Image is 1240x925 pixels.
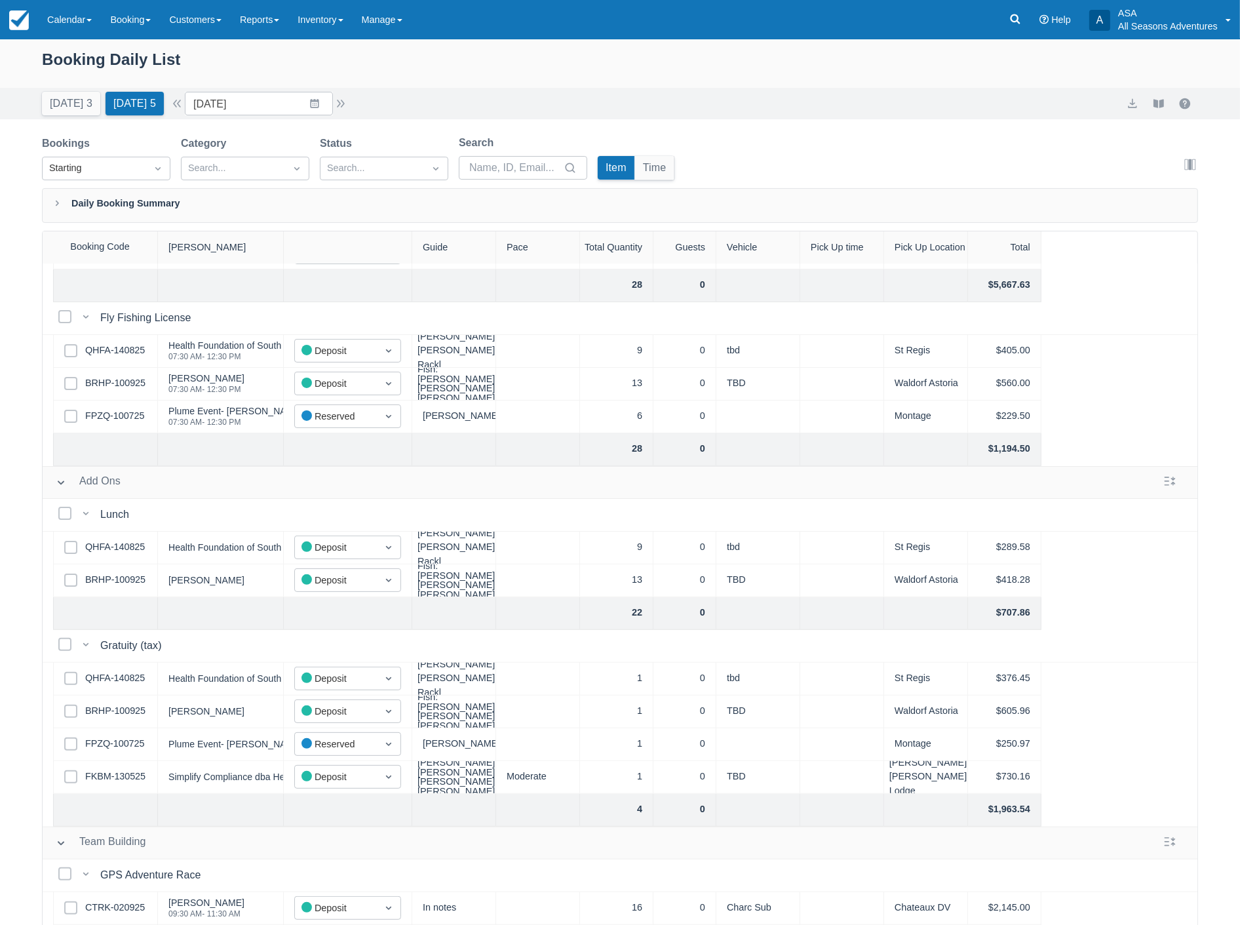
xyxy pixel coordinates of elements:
[469,156,561,180] input: Name, ID, Email...
[580,696,653,728] div: 1
[653,663,716,696] div: 0
[1089,10,1110,31] div: A
[185,92,333,115] input: Date
[1125,96,1140,111] button: export
[653,564,716,597] div: 0
[884,696,968,728] div: Waldorf Astoria
[85,737,144,751] a: FPZQ-100725
[301,737,370,752] div: Reserved
[382,541,395,554] span: Dropdown icon
[382,672,395,685] span: Dropdown icon
[301,573,370,588] div: Deposit
[496,761,580,794] div: Moderate
[42,47,1198,85] div: Booking Daily List
[653,728,716,761] div: 0
[968,269,1041,302] div: $5,667.63
[42,188,1198,223] div: Daily Booking Summary
[580,231,653,264] div: Total Quantity
[580,368,653,401] div: 13
[884,728,968,761] div: Montage
[968,892,1041,925] div: $2,145.00
[429,162,442,175] span: Dropdown icon
[716,231,800,264] div: Vehicle
[85,409,144,423] a: FPZQ-100725
[100,310,196,326] div: Fly Fishing License
[653,335,716,368] div: 0
[598,156,634,180] button: Item
[1118,20,1218,33] p: All Seasons Adventures
[168,406,303,416] div: Plume Event- [PERSON_NAME]
[412,532,496,564] div: [PERSON_NAME], [PERSON_NAME], Rackl
[716,335,800,368] div: tbd
[412,231,496,264] div: Guide
[580,433,653,466] div: 28
[181,136,231,151] label: Category
[968,663,1041,696] div: $376.45
[382,705,395,718] span: Dropdown icon
[653,401,716,433] div: 0
[168,707,244,716] div: [PERSON_NAME]
[800,231,884,264] div: Pick Up time
[301,901,370,916] div: Deposit
[580,728,653,761] div: 1
[412,401,496,433] div: [PERSON_NAME]
[968,532,1041,564] div: $289.58
[716,663,800,696] div: tbd
[968,728,1041,761] div: $250.97
[85,901,145,915] a: CTRK-020925
[653,696,716,728] div: 0
[168,576,244,585] div: [PERSON_NAME]
[580,269,653,302] div: 28
[412,892,496,925] div: In notes
[301,344,370,359] div: Deposit
[382,770,395,783] span: Dropdown icon
[85,344,145,358] a: QHFA-140825
[42,92,100,115] button: [DATE] 3
[968,597,1041,630] div: $707.86
[100,507,134,522] div: Lunch
[168,910,244,918] div: 09:30 AM - 11:30 AM
[884,368,968,401] div: Waldorf Astoria
[168,772,415,781] div: Simplify Compliance dba HealthLeaders- [PERSON_NAME]
[716,696,800,728] div: TBD
[85,573,145,587] a: BRHP-100925
[85,671,145,686] a: QHFA-140825
[968,433,1041,466] div: $1,194.50
[301,770,370,785] div: Deposit
[417,692,497,730] div: Fish: [PERSON_NAME], [PERSON_NAME], [PERSON_NAME]
[382,410,395,423] span: Dropdown icon
[168,341,394,350] div: Health Foundation of South Jordan- [PERSON_NAME]
[653,433,716,466] div: 0
[884,335,968,368] div: St Regis
[968,335,1041,368] div: $405.00
[459,135,499,151] label: Search
[168,418,303,426] div: 07:30 AM - 12:30 PM
[968,564,1041,597] div: $418.28
[1051,14,1071,25] span: Help
[1118,7,1218,20] p: ASA
[301,540,370,555] div: Deposit
[168,674,394,683] div: Health Foundation of South Jordan- [PERSON_NAME]
[716,761,800,794] div: TBD
[301,704,370,719] div: Deposit
[653,532,716,564] div: 0
[85,540,145,555] a: QHFA-140825
[85,770,145,784] a: FKBM-130525
[580,761,653,794] div: 1
[320,136,357,151] label: Status
[100,638,167,654] div: Gratuity (tax)
[85,704,145,718] a: BRHP-100925
[653,892,716,925] div: 0
[884,663,968,696] div: St Regis
[496,231,580,264] div: Pace
[716,368,800,401] div: TBD
[301,671,370,686] div: Deposit
[412,335,496,368] div: [PERSON_NAME], [PERSON_NAME], Rackl
[382,738,395,751] span: Dropdown icon
[42,136,95,151] label: Bookings
[412,663,496,696] div: [PERSON_NAME], [PERSON_NAME], Rackl
[100,867,206,883] div: GPS Adventure Race
[968,368,1041,401] div: $560.00
[653,597,716,630] div: 0
[382,377,395,390] span: Dropdown icon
